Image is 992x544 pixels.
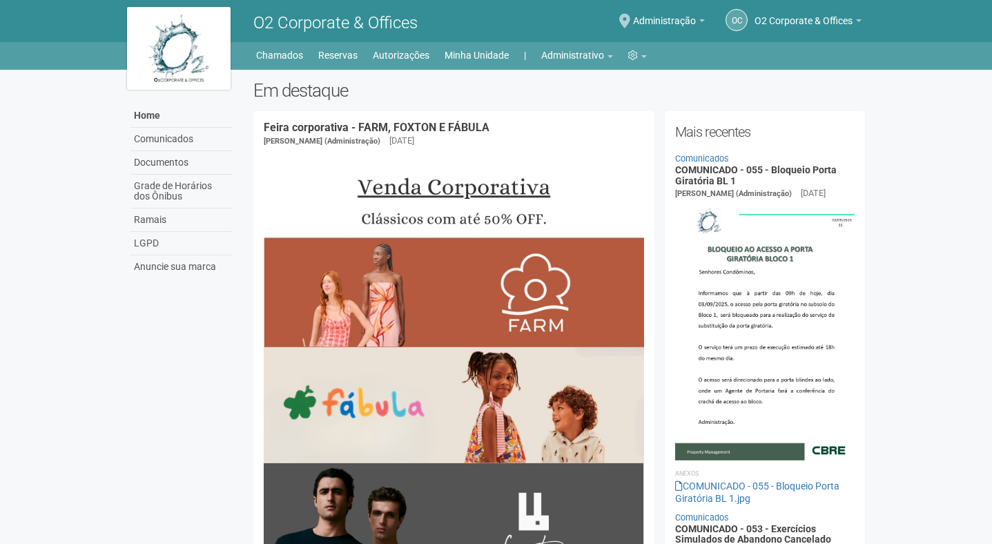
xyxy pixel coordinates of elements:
[318,46,358,65] a: Reservas
[130,255,233,278] a: Anuncie sua marca
[130,104,233,128] a: Home
[628,46,647,65] a: Configurações
[801,187,826,200] div: [DATE]
[130,151,233,175] a: Documentos
[675,189,792,198] span: [PERSON_NAME] (Administração)
[675,164,837,186] a: COMUNICADO - 055 - Bloqueio Porta Giratória BL 1
[253,13,418,32] span: O2 Corporate & Offices
[633,2,696,26] span: Administração
[130,208,233,232] a: Ramais
[389,135,414,147] div: [DATE]
[264,137,380,146] span: [PERSON_NAME] (Administração)
[373,46,429,65] a: Autorizações
[524,46,526,65] a: |
[675,200,855,460] img: COMUNICADO%20-%20055%20-%20Bloqueio%20Porta%20Girat%C3%B3ria%20BL%201.jpg
[675,122,855,142] h2: Mais recentes
[253,80,866,101] h2: Em destaque
[633,17,705,28] a: Administração
[264,121,489,134] a: Feira corporativa - FARM, FOXTON E FÁBULA
[256,46,303,65] a: Chamados
[755,2,853,26] span: O2 Corporate & Offices
[675,480,839,504] a: COMUNICADO - 055 - Bloqueio Porta Giratória BL 1.jpg
[445,46,509,65] a: Minha Unidade
[675,512,729,523] a: Comunicados
[127,7,231,90] img: logo.jpg
[130,175,233,208] a: Grade de Horários dos Ônibus
[541,46,613,65] a: Administrativo
[675,153,729,164] a: Comunicados
[130,232,233,255] a: LGPD
[130,128,233,151] a: Comunicados
[726,9,748,31] a: OC
[755,17,862,28] a: O2 Corporate & Offices
[675,467,855,480] li: Anexos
